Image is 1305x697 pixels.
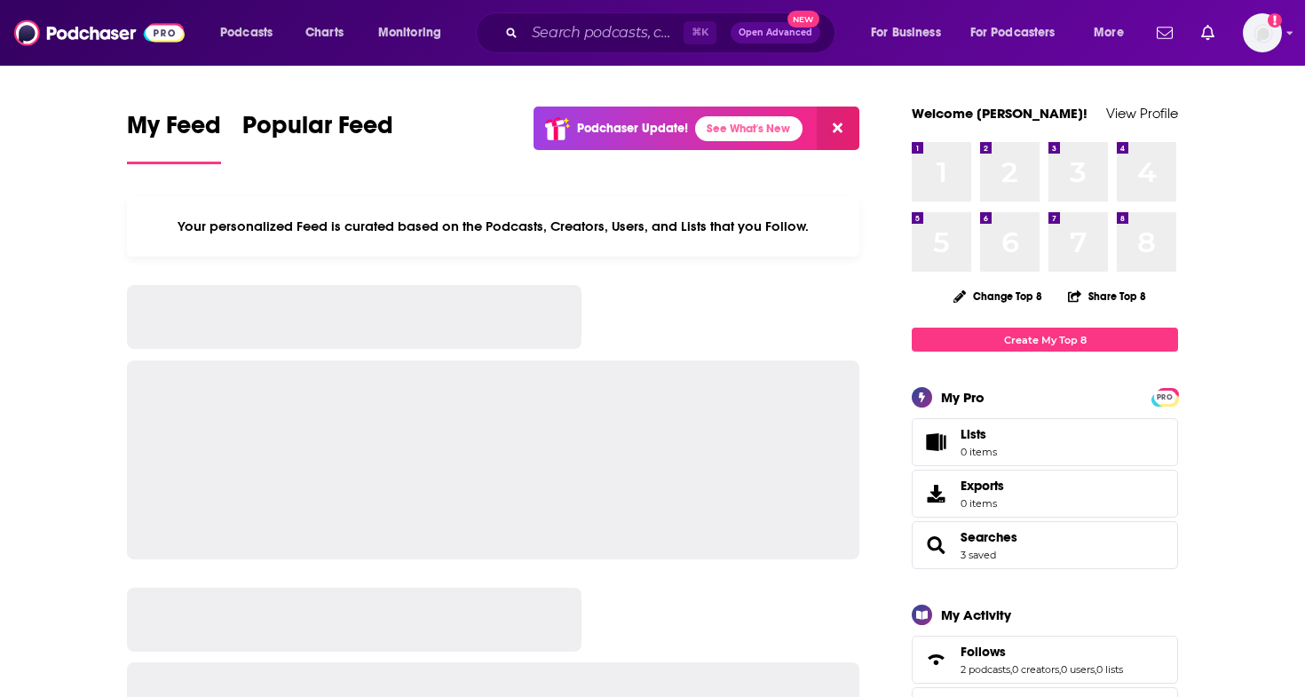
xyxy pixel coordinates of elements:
[912,521,1178,569] span: Searches
[127,110,221,151] span: My Feed
[1268,13,1282,28] svg: Add a profile image
[912,470,1178,518] a: Exports
[1243,13,1282,52] span: Logged in as harrycunnane
[378,20,441,45] span: Monitoring
[1010,663,1012,676] span: ,
[14,16,185,50] img: Podchaser - Follow, Share and Rate Podcasts
[1154,391,1175,404] span: PRO
[871,20,941,45] span: For Business
[208,19,296,47] button: open menu
[941,389,985,406] div: My Pro
[961,426,997,442] span: Lists
[912,636,1178,684] span: Follows
[731,22,820,44] button: Open AdvancedNew
[918,647,953,672] a: Follows
[577,121,688,136] p: Podchaser Update!
[493,12,852,53] div: Search podcasts, credits, & more...
[1096,663,1123,676] a: 0 lists
[684,21,716,44] span: ⌘ K
[1243,13,1282,52] img: User Profile
[127,196,859,257] div: Your personalized Feed is curated based on the Podcasts, Creators, Users, and Lists that you Follow.
[305,20,344,45] span: Charts
[961,663,1010,676] a: 2 podcasts
[941,606,1011,623] div: My Activity
[912,105,1087,122] a: Welcome [PERSON_NAME]!
[961,497,1004,510] span: 0 items
[961,446,997,458] span: 0 items
[739,28,812,37] span: Open Advanced
[1012,663,1059,676] a: 0 creators
[1095,663,1096,676] span: ,
[525,19,684,47] input: Search podcasts, credits, & more...
[242,110,393,151] span: Popular Feed
[787,11,819,28] span: New
[1061,663,1095,676] a: 0 users
[1243,13,1282,52] button: Show profile menu
[1106,105,1178,122] a: View Profile
[1154,390,1175,403] a: PRO
[959,19,1081,47] button: open menu
[242,110,393,164] a: Popular Feed
[1150,18,1180,48] a: Show notifications dropdown
[366,19,464,47] button: open menu
[1081,19,1146,47] button: open menu
[1059,663,1061,676] span: ,
[961,478,1004,494] span: Exports
[220,20,273,45] span: Podcasts
[1067,279,1147,313] button: Share Top 8
[961,549,996,561] a: 3 saved
[294,19,354,47] a: Charts
[943,285,1053,307] button: Change Top 8
[858,19,963,47] button: open menu
[912,418,1178,466] a: Lists
[918,481,953,506] span: Exports
[961,529,1017,545] a: Searches
[961,426,986,442] span: Lists
[1194,18,1222,48] a: Show notifications dropdown
[127,110,221,164] a: My Feed
[918,430,953,455] span: Lists
[961,644,1006,660] span: Follows
[695,116,803,141] a: See What's New
[912,328,1178,352] a: Create My Top 8
[961,644,1123,660] a: Follows
[918,533,953,558] a: Searches
[1094,20,1124,45] span: More
[970,20,1056,45] span: For Podcasters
